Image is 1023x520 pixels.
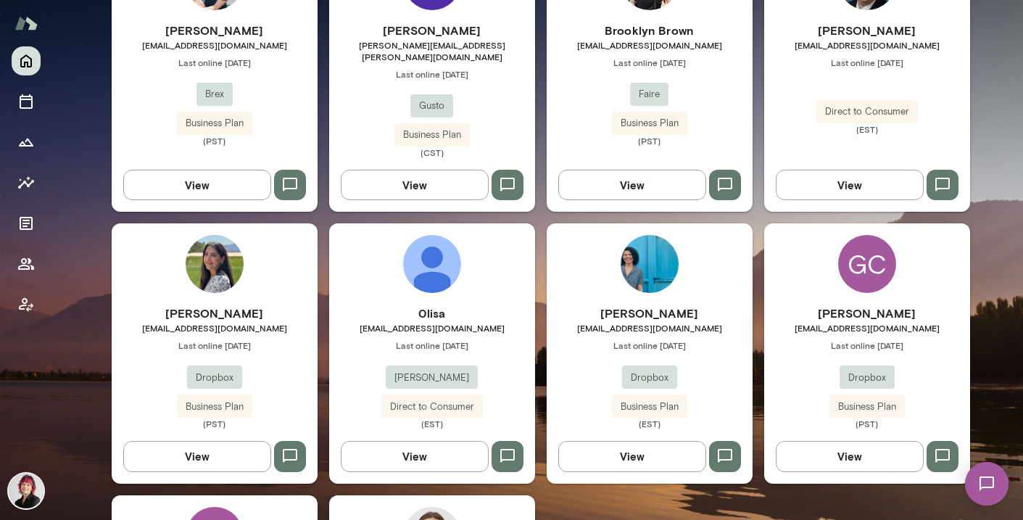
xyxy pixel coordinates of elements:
[12,46,41,75] button: Home
[123,170,271,200] button: View
[612,116,687,131] span: Business Plan
[840,371,895,385] span: Dropbox
[547,418,753,429] span: (EST)
[381,400,483,414] span: Direct to Consumer
[15,9,38,37] img: Mento
[829,400,905,414] span: Business Plan
[329,39,535,62] span: [PERSON_NAME][EMAIL_ADDRESS][PERSON_NAME][DOMAIN_NAME]
[186,235,244,293] img: Mana Sadeghi
[838,235,896,293] div: GC
[410,99,453,113] span: Gusto
[764,57,970,68] span: Last online [DATE]
[764,418,970,429] span: (PST)
[112,322,318,334] span: [EMAIL_ADDRESS][DOMAIN_NAME]
[622,371,677,385] span: Dropbox
[547,339,753,351] span: Last online [DATE]
[547,305,753,322] h6: [PERSON_NAME]
[558,441,706,471] button: View
[329,146,535,158] span: (CST)
[403,235,461,293] img: 0lisa
[547,39,753,51] span: [EMAIL_ADDRESS][DOMAIN_NAME]
[329,322,535,334] span: [EMAIL_ADDRESS][DOMAIN_NAME]
[776,170,924,200] button: View
[612,400,687,414] span: Business Plan
[764,22,970,39] h6: [PERSON_NAME]
[12,168,41,197] button: Insights
[12,249,41,278] button: Members
[394,128,470,142] span: Business Plan
[630,87,668,102] span: Faire
[764,339,970,351] span: Last online [DATE]
[764,39,970,51] span: [EMAIL_ADDRESS][DOMAIN_NAME]
[112,135,318,146] span: (PST)
[329,305,535,322] h6: 0lisa
[329,418,535,429] span: (EST)
[558,170,706,200] button: View
[816,104,918,119] span: Direct to Consumer
[112,305,318,322] h6: [PERSON_NAME]
[386,371,478,385] span: [PERSON_NAME]
[9,474,44,508] img: Leigh Allen-Arredondo
[547,22,753,39] h6: Brooklyn Brown
[764,305,970,322] h6: [PERSON_NAME]
[547,322,753,334] span: [EMAIL_ADDRESS][DOMAIN_NAME]
[112,418,318,429] span: (PST)
[12,128,41,157] button: Growth Plan
[776,441,924,471] button: View
[764,322,970,334] span: [EMAIL_ADDRESS][DOMAIN_NAME]
[341,441,489,471] button: View
[112,39,318,51] span: [EMAIL_ADDRESS][DOMAIN_NAME]
[112,22,318,39] h6: [PERSON_NAME]
[547,135,753,146] span: (PST)
[329,339,535,351] span: Last online [DATE]
[177,400,252,414] span: Business Plan
[764,123,970,135] span: (EST)
[12,87,41,116] button: Sessions
[12,290,41,319] button: Client app
[112,57,318,68] span: Last online [DATE]
[329,68,535,80] span: Last online [DATE]
[621,235,679,293] img: Alexandra Brown
[12,209,41,238] button: Documents
[341,170,489,200] button: View
[112,339,318,351] span: Last online [DATE]
[177,116,252,131] span: Business Plan
[187,371,242,385] span: Dropbox
[196,87,233,102] span: Brex
[547,57,753,68] span: Last online [DATE]
[329,22,535,39] h6: [PERSON_NAME]
[123,441,271,471] button: View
